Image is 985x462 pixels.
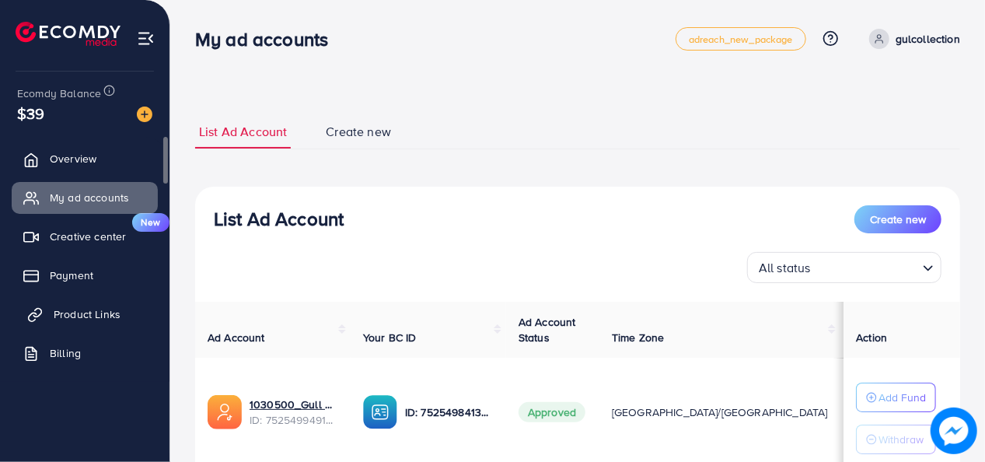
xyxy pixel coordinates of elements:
[12,299,158,330] a: Product Links
[137,30,155,47] img: menu
[16,22,121,46] img: logo
[676,27,806,51] a: adreach_new_package
[208,395,242,429] img: ic-ads-acc.e4c84228.svg
[854,205,941,233] button: Create new
[50,151,96,166] span: Overview
[612,404,828,420] span: [GEOGRAPHIC_DATA]/[GEOGRAPHIC_DATA]
[405,403,494,422] p: ID: 7525498413012254727
[132,213,169,232] span: New
[17,86,101,101] span: Ecomdy Balance
[878,388,926,407] p: Add Fund
[612,330,664,345] span: Time Zone
[756,257,814,279] span: All status
[519,402,585,422] span: Approved
[689,34,793,44] span: adreach_new_package
[896,30,960,48] p: gulcollection
[12,182,158,213] a: My ad accounts
[856,330,887,345] span: Action
[856,383,936,412] button: Add Fund
[363,330,417,345] span: Your BC ID
[870,212,926,227] span: Create new
[54,306,121,322] span: Product Links
[250,412,338,428] span: ID: 7525499491445981185
[12,221,158,252] a: Creative centerNew
[363,395,397,429] img: ic-ba-acc.ded83a64.svg
[747,252,941,283] div: Search for option
[12,338,158,369] a: Billing
[250,397,338,412] a: 1030500_Gull Collection_1752166905906
[12,143,158,174] a: Overview
[12,260,158,291] a: Payment
[214,208,344,230] h3: List Ad Account
[816,254,917,279] input: Search for option
[50,345,81,361] span: Billing
[50,229,126,244] span: Creative center
[17,102,44,124] span: $39
[50,268,93,283] span: Payment
[326,123,391,141] span: Create new
[878,430,924,449] p: Withdraw
[931,408,977,454] img: image
[199,123,287,141] span: List Ad Account
[50,190,129,205] span: My ad accounts
[856,425,936,454] button: Withdraw
[195,28,341,51] h3: My ad accounts
[250,397,338,429] div: <span class='underline'>1030500_Gull Collection_1752166905906</span></br>7525499491445981185
[519,314,576,345] span: Ad Account Status
[137,107,152,122] img: image
[863,29,960,49] a: gulcollection
[208,330,265,345] span: Ad Account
